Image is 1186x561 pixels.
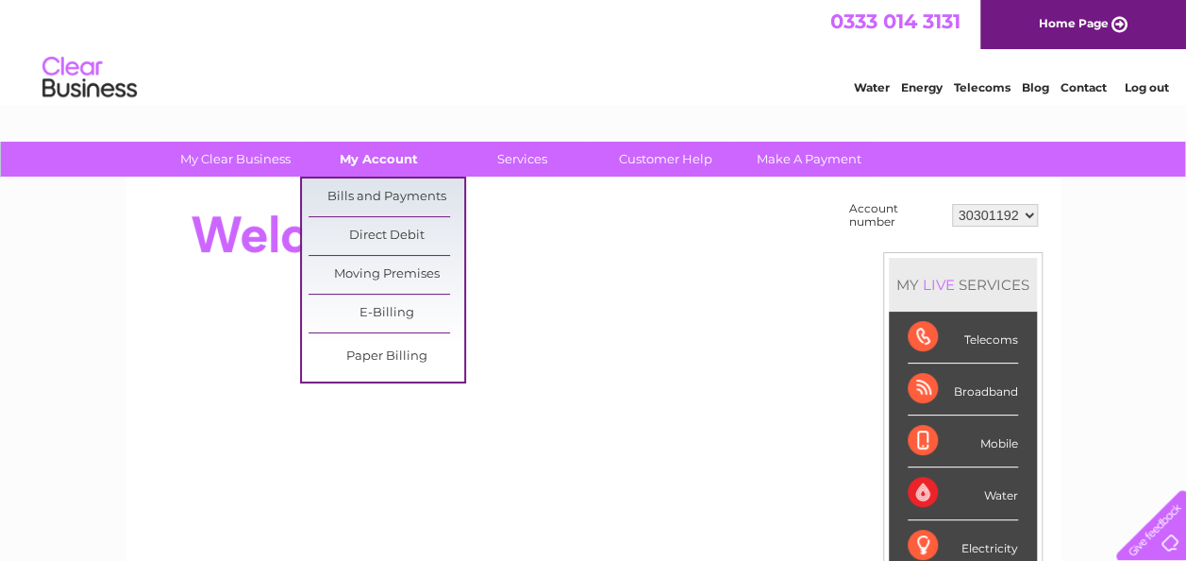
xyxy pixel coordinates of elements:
a: E-Billing [309,295,464,332]
div: LIVE [919,276,959,294]
a: Energy [901,80,943,94]
img: logo.png [42,49,138,107]
a: Log out [1124,80,1168,94]
div: Water [908,467,1018,519]
a: Blog [1022,80,1049,94]
a: My Clear Business [158,142,313,177]
div: Mobile [908,416,1018,467]
a: Moving Premises [309,256,464,294]
a: Telecoms [954,80,1011,94]
a: Customer Help [588,142,743,177]
a: Make A Payment [731,142,887,177]
a: Contact [1061,80,1107,94]
a: Water [854,80,890,94]
td: Account number [844,197,947,233]
a: My Account [301,142,457,177]
div: Clear Business is a trading name of Verastar Limited (registered in [GEOGRAPHIC_DATA] No. 3667643... [148,10,1040,92]
div: Broadband [908,364,1018,416]
div: MY SERVICES [889,258,1037,312]
a: Services [444,142,600,177]
div: Telecoms [908,312,1018,364]
a: Bills and Payments [309,178,464,216]
a: 0333 014 3131 [830,9,960,33]
a: Direct Debit [309,217,464,255]
a: Paper Billing [309,338,464,376]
